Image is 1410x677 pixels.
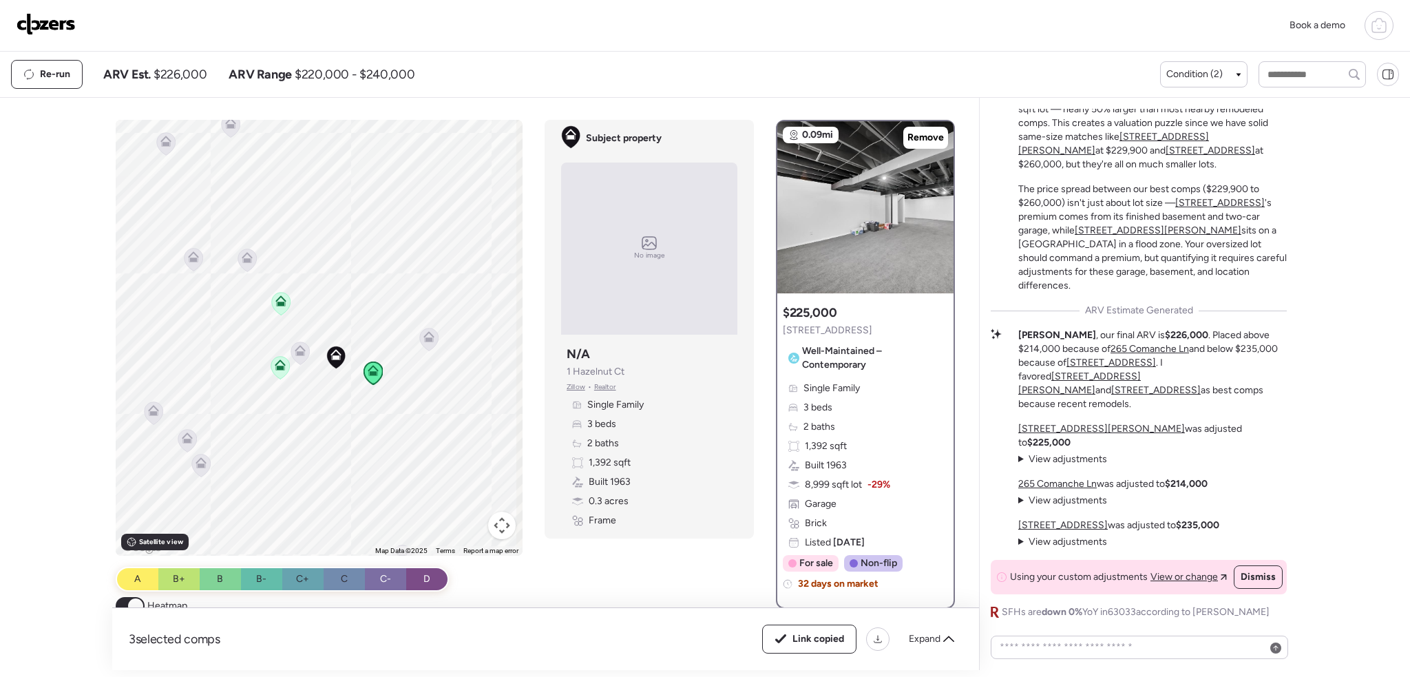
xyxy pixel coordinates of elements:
span: View adjustments [1029,536,1107,548]
summary: View adjustments [1018,494,1107,508]
span: Zillow [567,382,585,393]
span: ARV Range [229,66,292,83]
span: Subject property [586,132,662,145]
span: Heatmap [147,599,187,613]
strong: [PERSON_NAME] [1018,329,1096,341]
span: Single Family [803,382,860,395]
span: Non-flip [861,556,897,570]
a: [STREET_ADDRESS][PERSON_NAME] [1018,423,1185,435]
strong: $225,000 [1027,437,1071,448]
a: View or change [1150,570,1227,584]
span: 0.09mi [802,128,833,142]
span: C [341,572,348,586]
p: was adjusted to [1018,519,1219,532]
p: Your subject at [STREET_ADDRESS] sits on a massive 12,632 sqft lot — nearly 50% larger than most ... [1018,89,1287,171]
span: Single Family [587,398,644,412]
span: • [588,382,591,393]
span: ARV Est. [103,66,151,83]
a: [STREET_ADDRESS] [1066,357,1156,368]
span: A [134,572,140,586]
strong: $235,000 [1176,519,1219,531]
span: C+ [296,572,309,586]
a: [STREET_ADDRESS] [1111,384,1201,396]
span: B- [256,572,266,586]
span: Map Data ©2025 [375,547,428,554]
span: Garage [805,497,836,511]
span: 8,999 sqft lot [805,478,862,492]
span: Condition (2) [1166,67,1223,81]
a: Open this area in Google Maps (opens a new window) [119,538,165,556]
span: View adjustments [1029,453,1107,465]
a: [STREET_ADDRESS][PERSON_NAME] [1018,371,1141,396]
a: Terms (opens in new tab) [436,547,455,554]
h3: N/A [567,346,590,362]
h3: $225,000 [783,304,836,321]
span: B+ [173,572,185,586]
a: 265 Comanche Ln [1111,343,1189,355]
span: No image [634,250,664,261]
span: Well-Maintained – Contemporary [802,344,943,372]
span: $220,000 - $240,000 [295,66,414,83]
a: [STREET_ADDRESS] [1175,197,1265,209]
span: 2 baths [803,420,835,434]
a: Report a map error [463,547,518,554]
span: -29% [867,478,890,492]
span: [DATE] [831,537,865,548]
span: [STREET_ADDRESS] [783,324,872,337]
span: 32 days on market [798,577,878,591]
span: 0.3 acres [589,494,629,508]
span: View or change [1150,570,1218,584]
span: For sale [799,556,833,570]
span: Re-run [40,67,70,81]
span: 3 beds [587,417,616,431]
button: Map camera controls [488,512,516,539]
span: C- [380,572,391,586]
p: was adjusted to [1018,422,1287,450]
span: 3 selected comps [129,631,220,647]
span: Built 1963 [805,459,847,472]
span: Using your custom adjustments [1010,570,1148,584]
p: was adjusted to [1018,477,1208,491]
summary: View adjustments [1018,535,1107,549]
span: 1,392 sqft [589,456,631,470]
span: SFHs are YoY in 63033 according to [PERSON_NAME] [1002,605,1270,619]
span: 2 baths [587,437,619,450]
span: Expand [909,632,940,646]
span: Brick [805,517,827,530]
span: down 0% [1042,606,1082,618]
span: 1,392 sqft [805,439,847,453]
span: Dismiss [1241,570,1276,584]
span: B [217,572,223,586]
span: Frame [589,514,616,528]
a: [STREET_ADDRESS][PERSON_NAME] [1075,225,1241,236]
span: Listed [805,536,865,550]
p: The price spread between our best comps ($229,900 to $260,000) isn't just about lot size — 's pre... [1018,183,1287,293]
img: Google [119,538,165,556]
strong: $214,000 [1165,478,1208,490]
span: D [423,572,430,586]
summary: View adjustments [1018,452,1107,466]
span: 1 Hazelnut Ct [567,365,624,379]
a: [STREET_ADDRESS] [1166,145,1255,156]
span: $226,000 [154,66,207,83]
a: [STREET_ADDRESS] [1018,519,1108,531]
span: View adjustments [1029,494,1107,506]
span: Link copied [792,632,844,646]
span: Remove [907,131,944,145]
span: Built 1963 [589,475,631,489]
span: Book a demo [1290,19,1345,31]
img: Logo [17,13,76,35]
span: ARV Estimate Generated [1085,304,1193,317]
span: Satellite view [139,537,183,548]
span: 3 beds [803,401,832,415]
a: 265 Comanche Ln [1018,478,1097,490]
